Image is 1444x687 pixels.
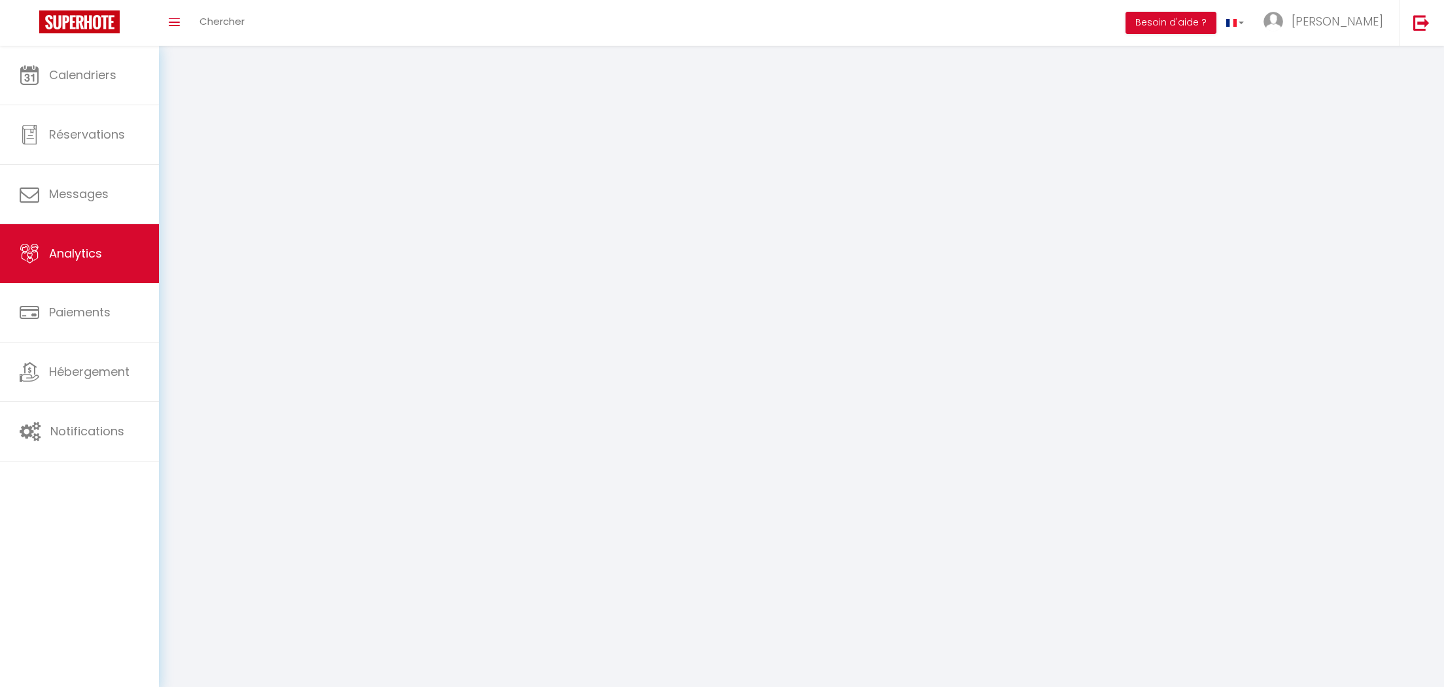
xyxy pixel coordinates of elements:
span: Messages [49,186,109,202]
span: Paiements [49,304,111,320]
span: [PERSON_NAME] [1292,13,1383,29]
span: Calendriers [49,67,116,83]
span: Hébergement [49,363,129,380]
img: Super Booking [39,10,120,33]
span: Analytics [49,245,102,261]
span: Chercher [199,14,245,28]
span: Réservations [49,126,125,142]
span: Notifications [50,423,124,439]
img: logout [1413,14,1430,31]
button: Besoin d'aide ? [1126,12,1216,34]
img: ... [1263,12,1283,31]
